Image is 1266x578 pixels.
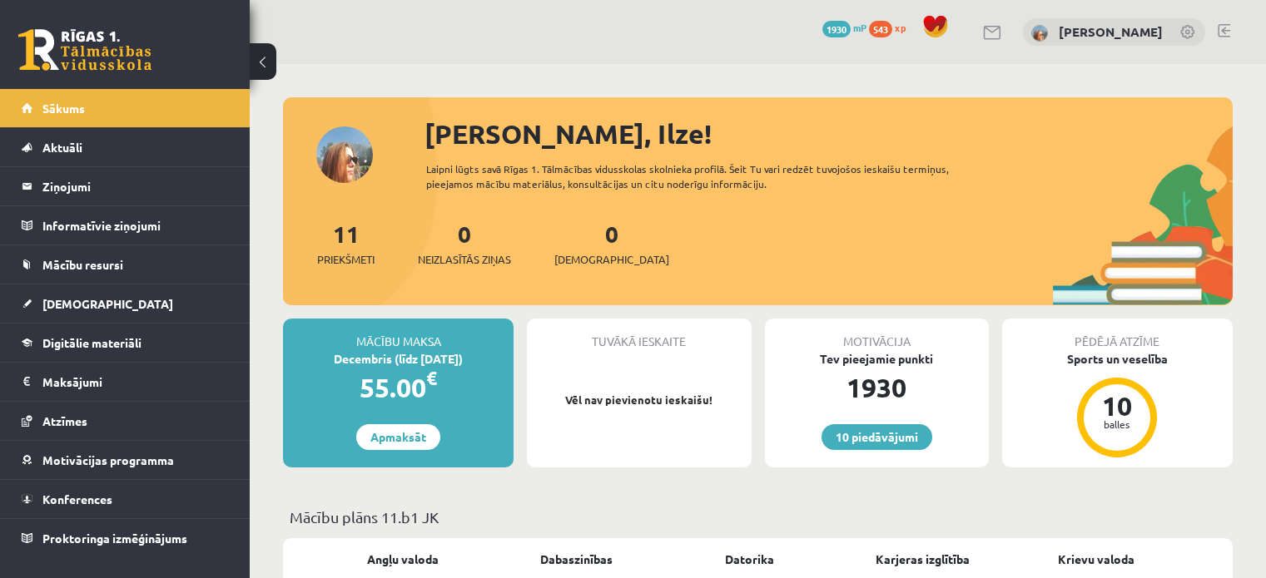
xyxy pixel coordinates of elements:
[424,114,1233,154] div: [PERSON_NAME], Ilze!
[22,284,229,323] a: [DEMOGRAPHIC_DATA]
[22,519,229,557] a: Proktoringa izmēģinājums
[1059,23,1163,40] a: [PERSON_NAME]
[22,480,229,518] a: Konferences
[1092,419,1142,429] div: balles
[42,140,82,155] span: Aktuāli
[42,206,229,245] legend: Informatīvie ziņojumi
[42,452,174,467] span: Motivācijas programma
[22,89,229,127] a: Sākums
[1002,350,1233,368] div: Sports un veselība
[554,219,669,268] a: 0[DEMOGRAPHIC_DATA]
[317,251,375,268] span: Priekšmeti
[426,161,996,191] div: Laipni lūgts savā Rīgas 1. Tālmācības vidusskolas skolnieka profilā. Šeit Tu vari redzēt tuvojošo...
[356,424,440,450] a: Apmaksāt
[822,21,851,37] span: 1930
[22,363,229,401] a: Maksājumi
[822,424,932,450] a: 10 piedāvājumi
[317,219,375,268] a: 11Priekšmeti
[283,368,514,408] div: 55.00
[42,101,85,116] span: Sākums
[876,551,970,568] a: Karjeras izglītība
[283,350,514,368] div: Decembris (līdz [DATE])
[42,167,229,205] legend: Ziņojumi
[42,296,173,311] span: [DEMOGRAPHIC_DATA]
[22,324,229,362] a: Digitālie materiāli
[42,413,87,428] span: Atzīmes
[527,319,751,350] div: Tuvākā ieskaite
[22,441,229,479] a: Motivācijas programma
[22,167,229,205] a: Ziņojumi
[283,319,514,350] div: Mācību maksa
[367,551,439,568] a: Angļu valoda
[42,335,141,350] span: Digitālie materiāli
[540,551,613,568] a: Dabaszinības
[290,506,1226,528] p: Mācību plāns 11.b1 JK
[22,128,229,166] a: Aktuāli
[895,21,906,34] span: xp
[1002,350,1233,460] a: Sports un veselība 10 balles
[42,257,123,272] span: Mācību resursi
[18,29,151,71] a: Rīgas 1. Tālmācības vidusskola
[1031,25,1048,42] img: Ilze Behmane-Bergmane
[418,251,511,268] span: Neizlasītās ziņas
[765,350,989,368] div: Tev pieejamie punkti
[554,251,669,268] span: [DEMOGRAPHIC_DATA]
[1058,551,1134,568] a: Krievu valoda
[22,206,229,245] a: Informatīvie ziņojumi
[765,368,989,408] div: 1930
[418,219,511,268] a: 0Neizlasītās ziņas
[426,366,437,390] span: €
[42,531,187,546] span: Proktoringa izmēģinājums
[22,245,229,284] a: Mācību resursi
[1002,319,1233,350] div: Pēdējā atzīme
[42,492,112,506] span: Konferences
[725,551,774,568] a: Datorika
[869,21,892,37] span: 543
[869,21,914,34] a: 543 xp
[765,319,989,350] div: Motivācija
[22,402,229,440] a: Atzīmes
[1092,393,1142,419] div: 10
[42,363,229,401] legend: Maksājumi
[853,21,866,34] span: mP
[822,21,866,34] a: 1930 mP
[535,392,742,408] p: Vēl nav pievienotu ieskaišu!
